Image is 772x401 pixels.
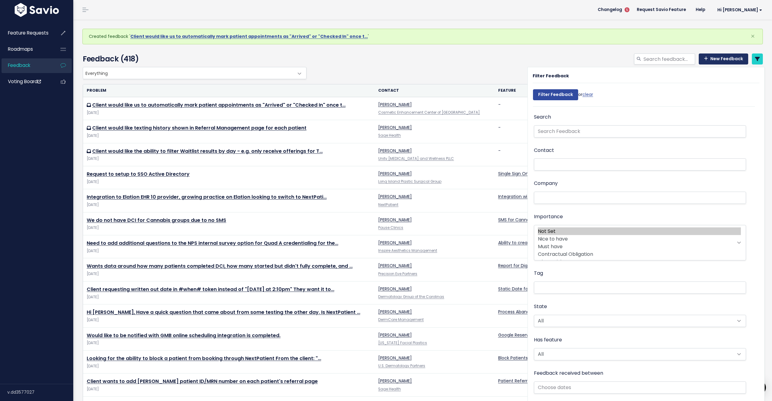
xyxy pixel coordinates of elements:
span: Everything [83,67,294,79]
a: [PERSON_NAME] [378,378,412,384]
div: [DATE] [87,133,371,139]
a: Sage Health [378,387,401,392]
label: Tag [534,269,543,278]
div: [DATE] [87,317,371,323]
a: [PERSON_NAME] [378,193,412,200]
a: [PERSON_NAME] [378,309,412,315]
a: Static Date for Reminders [498,286,553,292]
label: Search [534,113,551,122]
a: Would like to be notified with GMB online scheduling integration is completed. [87,332,281,339]
option: Must have [538,243,741,250]
input: Choose dates [534,381,746,394]
a: SMS for Cannabis [498,217,535,223]
a: [US_STATE] Facial Plastics [378,340,427,345]
a: Request Savio Feature [632,5,691,14]
span: Hi [PERSON_NAME] [717,8,762,12]
a: DermCare Management [378,317,424,322]
option: Nice to have [538,235,741,243]
span: 5 [625,7,629,12]
div: [DATE] [87,386,371,392]
a: [PERSON_NAME] [378,240,412,246]
a: Integration to Elation EHR 10 provider, growing practice on Elation looking to switch to NextPati… [87,193,327,200]
div: v.dd3577027 [7,384,73,400]
label: Feedback received between [534,369,603,378]
div: [DATE] [87,271,371,277]
a: Dermatology Group of the Carolinas [378,294,444,299]
a: Report for Digital Check-in [498,263,555,269]
input: Filter Feedback [533,89,578,100]
a: Client would like texting history shown in Referral Management page for each patient [92,124,306,131]
a: Block Patients from Booking (NextGen) [498,355,581,361]
th: Contact [375,84,494,97]
a: Pause Clinics [378,225,403,230]
div: [DATE] [87,225,371,231]
a: Cosmetic Enhancement Center of [GEOGRAPHIC_DATA] [378,110,480,115]
a: [PERSON_NAME] [378,332,412,338]
span: Everything [83,67,306,79]
label: Has feature [534,336,562,344]
a: Client would like the ability to filter Waitlist results by day - e.g. only receive offerings for T… [92,148,323,155]
span: Feedback [8,62,30,68]
a: Voting Board [2,75,51,89]
a: Precision Eye Partners [378,271,417,276]
a: Client would like us to automatically mark patient appointments as "Arrived" or "Checked In" once t… [92,101,346,109]
div: [DATE] [87,179,371,185]
label: Importance [534,212,563,221]
option: Churn Risk [538,258,741,266]
a: Unity [MEDICAL_DATA] and Wellness PLLC [378,156,454,161]
a: [PERSON_NAME] [378,286,412,292]
label: State [534,302,547,311]
a: Feedback [2,58,51,72]
a: Patient Referral: Add Ext Patient ID / MRN [498,378,584,384]
a: Wants data around how many patients completed DCI, how many started but didn't fully complete, and … [87,263,353,270]
a: [PERSON_NAME] [378,171,412,177]
th: Problem [83,84,375,97]
input: Search Feedback [534,125,746,138]
span: Roadmaps [8,46,33,52]
a: Integration with Elation Health [498,193,562,200]
th: Feature [495,84,634,97]
a: Looking for the ability to block a patient from booking through NextPatient From the client: "… [87,355,321,362]
option: Contractual Obligation [538,250,741,258]
input: Search feedback... [643,53,695,64]
a: Process Abandonment Email [498,309,560,315]
img: logo-white.9d6f32f41409.svg [13,3,60,17]
a: U.S. Dermatology Partners [378,363,425,368]
a: Sage Health [378,133,401,138]
div: [DATE] [87,202,371,208]
td: - [495,143,634,166]
span: Feature Requests [8,30,49,36]
a: Client wants to add [PERSON_NAME] patient ID/MRN number on each patient's referral page [87,378,318,385]
div: [DATE] [87,156,371,162]
div: [DATE] [87,340,371,346]
a: Hi [PERSON_NAME], Have a quick question that came about from some testing the other day. Is NextP... [87,309,360,316]
a: We do not have DCI for Cannabis groups due to no SMS [87,217,226,224]
span: × [751,31,755,41]
div: [DATE] [87,248,371,254]
a: Client requesting written out date in #when# token instead of "[DATE] at 2:10pm" They want it to… [87,286,334,293]
a: [PERSON_NAME] [378,124,412,131]
a: Need to add additional questions to the NPS internal survey option for Quad A credentialing for the… [87,240,338,247]
div: [DATE] [87,110,371,116]
div: or [533,86,593,106]
a: Ability to create custom survey questions [498,240,587,246]
a: New Feedback [699,53,748,64]
a: Feature Requests [2,26,51,40]
a: Inspire Aesthetics Management [378,248,437,253]
strong: Filter Feedback [533,73,569,79]
div: [DATE] [87,294,371,300]
span: Voting Board [8,78,41,85]
option: Not Set [538,227,741,235]
a: NextPatient [378,202,398,207]
a: [PERSON_NAME] [378,217,412,223]
label: Company [534,179,558,188]
a: Single Sign On (SSO) for Active Directory (Azure/Microsoft) [498,171,625,177]
td: - [495,120,634,143]
a: Request to setup to SSO Active Directory [87,171,190,178]
a: Hi [PERSON_NAME] [710,5,767,15]
a: Roadmaps [2,42,51,56]
span: Changelog [598,8,622,12]
label: Contact [534,146,554,155]
a: [PERSON_NAME] [378,148,412,154]
div: Created feedback ' ' [82,29,763,44]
